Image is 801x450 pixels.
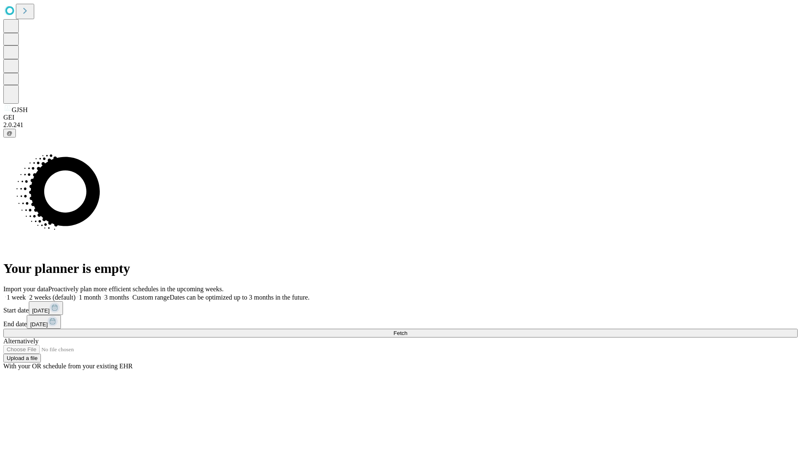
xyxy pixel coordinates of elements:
button: @ [3,129,16,137]
span: Alternatively [3,337,38,345]
span: 1 month [79,294,101,301]
span: 3 months [104,294,129,301]
span: Fetch [393,330,407,336]
span: Import your data [3,285,48,292]
button: Fetch [3,329,798,337]
h1: Your planner is empty [3,261,798,276]
span: With your OR schedule from your existing EHR [3,362,133,370]
span: Proactively plan more efficient schedules in the upcoming weeks. [48,285,224,292]
span: Custom range [132,294,169,301]
button: [DATE] [29,301,63,315]
span: GJSH [12,106,28,113]
div: 2.0.241 [3,121,798,129]
span: 1 week [7,294,26,301]
button: Upload a file [3,354,41,362]
span: Dates can be optimized up to 3 months in the future. [170,294,310,301]
span: @ [7,130,13,136]
span: 2 weeks (default) [29,294,76,301]
div: End date [3,315,798,329]
div: Start date [3,301,798,315]
span: [DATE] [32,307,50,314]
div: GEI [3,114,798,121]
span: [DATE] [30,321,48,327]
button: [DATE] [27,315,61,329]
